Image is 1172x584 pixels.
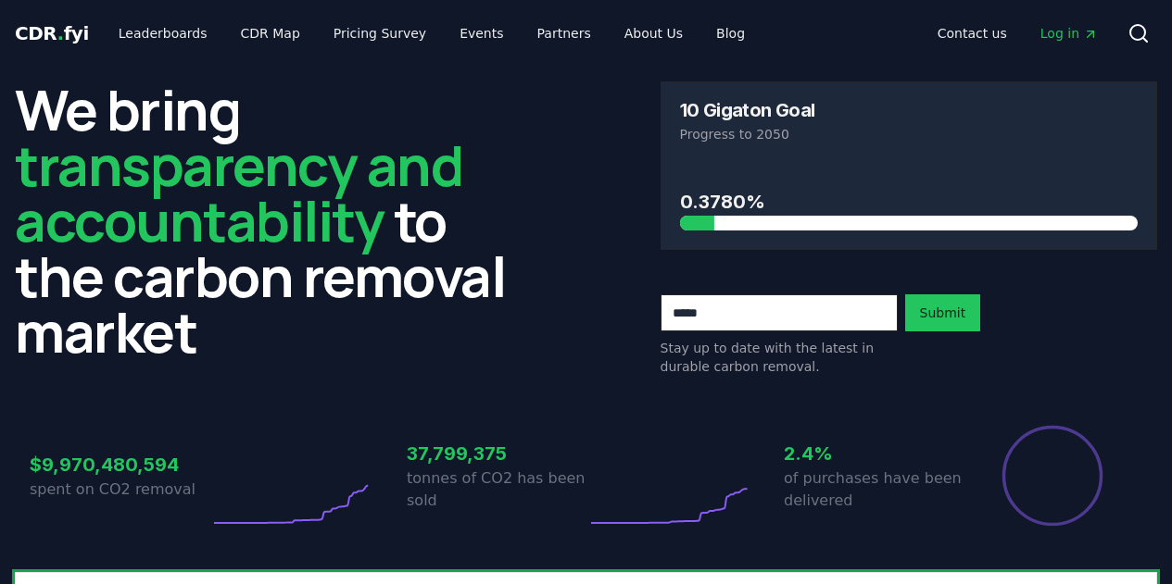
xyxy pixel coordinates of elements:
[1001,424,1104,528] div: Percentage of sales delivered
[784,440,964,467] h3: 2.4%
[104,17,760,50] nav: Main
[923,17,1022,50] a: Contact us
[1026,17,1113,50] a: Log in
[15,127,462,258] span: transparency and accountability
[680,188,1139,216] h3: 0.3780%
[30,451,209,478] h3: $9,970,480,594
[104,17,222,50] a: Leaderboards
[445,17,518,50] a: Events
[15,20,89,46] a: CDR.fyi
[661,339,898,376] p: Stay up to date with the latest in durable carbon removal.
[407,467,586,512] p: tonnes of CO2 has been sold
[610,17,698,50] a: About Us
[680,101,815,119] h3: 10 Gigaton Goal
[701,17,760,50] a: Blog
[680,125,1139,143] p: Progress to 2050
[407,440,586,467] h3: 37,799,375
[57,22,64,44] span: .
[923,17,1113,50] nav: Main
[319,17,441,50] a: Pricing Survey
[905,294,981,331] button: Submit
[226,17,315,50] a: CDR Map
[30,478,209,501] p: spent on CO2 removal
[15,81,512,359] h2: We bring to the carbon removal market
[784,467,964,512] p: of purchases have been delivered
[1040,24,1098,43] span: Log in
[15,22,89,44] span: CDR fyi
[523,17,606,50] a: Partners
